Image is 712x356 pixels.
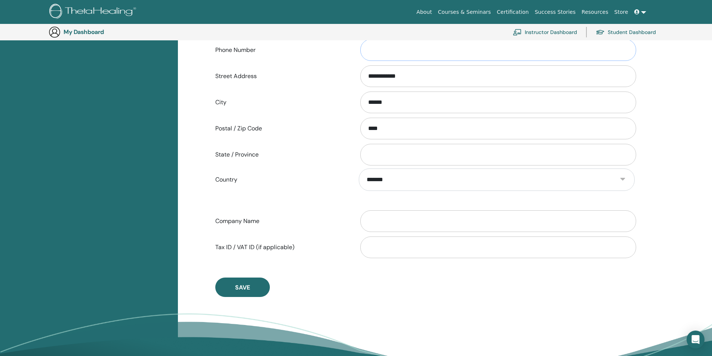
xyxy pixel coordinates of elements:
[210,69,353,83] label: Street Address
[210,121,353,136] label: Postal / Zip Code
[49,26,61,38] img: generic-user-icon.jpg
[210,148,353,162] label: State / Province
[532,5,579,19] a: Success Stories
[513,29,522,35] img: chalkboard-teacher.svg
[64,28,138,35] h3: My Dashboard
[413,5,435,19] a: About
[687,331,705,349] div: Open Intercom Messenger
[210,240,353,254] label: Tax ID / VAT ID (if applicable)
[596,29,605,35] img: graduation-cap.svg
[513,24,577,40] a: Instructor Dashboard
[210,214,353,228] label: Company Name
[210,173,353,187] label: Country
[494,5,531,19] a: Certification
[435,5,494,19] a: Courses & Seminars
[215,278,270,297] button: Save
[49,4,139,21] img: logo.png
[579,5,611,19] a: Resources
[596,24,656,40] a: Student Dashboard
[235,284,250,291] span: Save
[210,43,353,57] label: Phone Number
[210,95,353,109] label: City
[611,5,631,19] a: Store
